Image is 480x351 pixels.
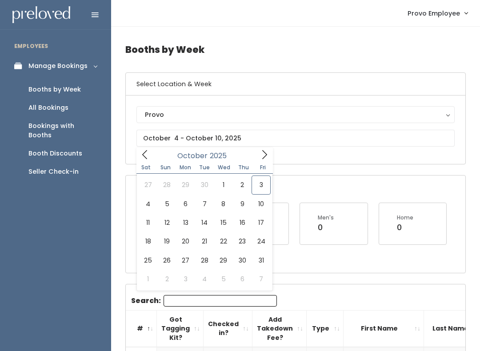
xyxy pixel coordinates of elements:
[176,213,195,232] span: October 13, 2025
[399,4,476,23] a: Provo Employee
[253,165,273,170] span: Fri
[157,251,176,270] span: October 26, 2025
[28,149,82,158] div: Booth Discounts
[214,213,233,232] span: October 15, 2025
[195,251,214,270] span: October 28, 2025
[136,106,455,123] button: Provo
[214,165,234,170] span: Wed
[139,251,157,270] span: October 25, 2025
[126,73,465,96] h6: Select Location & Week
[126,310,157,347] th: #: activate to sort column descending
[136,165,156,170] span: Sat
[176,232,195,251] span: October 20, 2025
[208,150,234,161] input: Year
[136,130,455,147] input: October 4 - October 10, 2025
[344,310,424,347] th: First Name: activate to sort column ascending
[28,167,79,176] div: Seller Check-in
[164,295,277,307] input: Search:
[157,310,204,347] th: Got Tagging Kit?: activate to sort column ascending
[233,213,252,232] span: October 16, 2025
[157,195,176,213] span: October 5, 2025
[252,213,270,232] span: October 17, 2025
[233,195,252,213] span: October 9, 2025
[28,85,81,94] div: Booths by Week
[177,152,208,160] span: October
[233,251,252,270] span: October 30, 2025
[233,270,252,288] span: November 6, 2025
[176,175,195,194] span: September 29, 2025
[318,222,334,233] div: 0
[157,232,176,251] span: October 19, 2025
[176,195,195,213] span: October 6, 2025
[408,8,460,18] span: Provo Employee
[157,270,176,288] span: November 2, 2025
[214,175,233,194] span: October 1, 2025
[195,232,214,251] span: October 21, 2025
[252,175,270,194] span: October 3, 2025
[307,310,344,347] th: Type: activate to sort column ascending
[139,232,157,251] span: October 18, 2025
[131,295,277,307] label: Search:
[139,213,157,232] span: October 11, 2025
[252,232,270,251] span: October 24, 2025
[214,232,233,251] span: October 22, 2025
[252,270,270,288] span: November 7, 2025
[195,165,214,170] span: Tue
[214,270,233,288] span: November 5, 2025
[195,270,214,288] span: November 4, 2025
[233,175,252,194] span: October 2, 2025
[252,195,270,213] span: October 10, 2025
[176,251,195,270] span: October 27, 2025
[139,270,157,288] span: November 1, 2025
[233,232,252,251] span: October 23, 2025
[145,110,446,120] div: Provo
[252,310,307,347] th: Add Takedown Fee?: activate to sort column ascending
[157,175,176,194] span: September 28, 2025
[28,121,97,140] div: Bookings with Booths
[157,213,176,232] span: October 12, 2025
[214,195,233,213] span: October 8, 2025
[139,175,157,194] span: September 27, 2025
[214,251,233,270] span: October 29, 2025
[318,214,334,222] div: Men's
[195,213,214,232] span: October 14, 2025
[12,6,70,24] img: preloved logo
[397,222,413,233] div: 0
[28,103,68,112] div: All Bookings
[252,251,270,270] span: October 31, 2025
[176,270,195,288] span: November 3, 2025
[195,175,214,194] span: September 30, 2025
[234,165,253,170] span: Thu
[28,61,88,71] div: Manage Bookings
[204,310,252,347] th: Checked in?: activate to sort column ascending
[156,165,176,170] span: Sun
[176,165,195,170] span: Mon
[139,195,157,213] span: October 4, 2025
[195,195,214,213] span: October 7, 2025
[397,214,413,222] div: Home
[125,37,466,62] h4: Booths by Week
